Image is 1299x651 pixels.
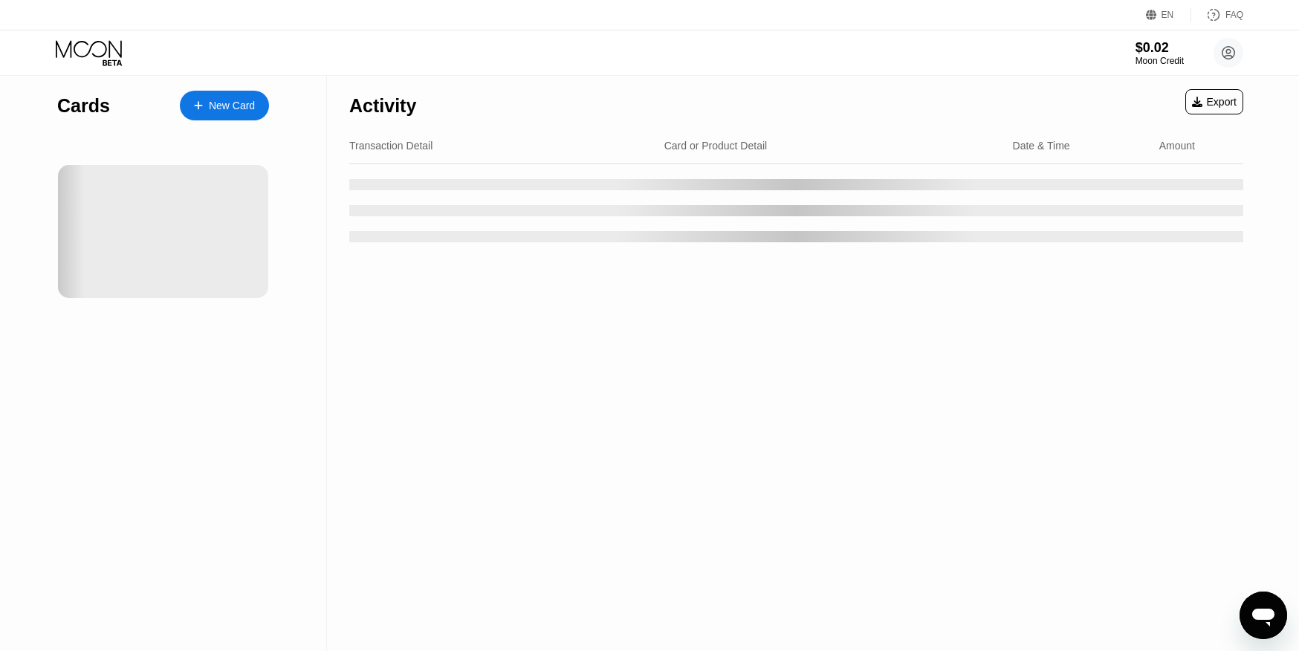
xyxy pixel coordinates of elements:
[1146,7,1191,22] div: EN
[349,140,433,152] div: Transaction Detail
[1159,140,1195,152] div: Amount
[57,95,110,117] div: Cards
[1136,40,1184,66] div: $0.02Moon Credit
[1136,56,1184,66] div: Moon Credit
[349,95,416,117] div: Activity
[1136,40,1184,56] div: $0.02
[664,140,768,152] div: Card or Product Detail
[1013,140,1070,152] div: Date & Time
[1192,96,1237,108] div: Export
[1225,10,1243,20] div: FAQ
[1185,89,1243,114] div: Export
[1240,592,1287,639] iframe: Button to launch messaging window
[1191,7,1243,22] div: FAQ
[1162,10,1174,20] div: EN
[209,100,255,112] div: New Card
[180,91,269,120] div: New Card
